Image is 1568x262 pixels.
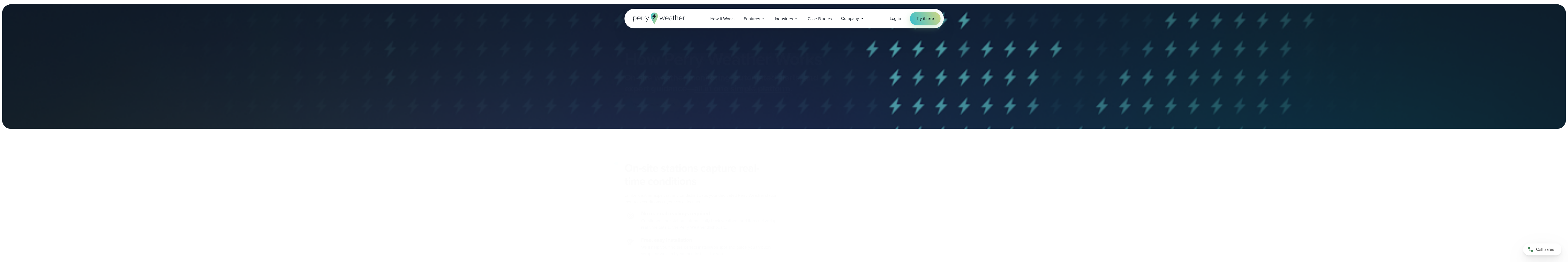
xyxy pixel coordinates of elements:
a: How it Works [706,13,739,24]
span: Industries [775,16,793,22]
a: Case Studies [803,13,837,24]
span: Company [841,15,859,22]
span: Try it free [916,15,934,22]
span: Features [744,16,760,22]
a: Call sales [1523,243,1561,255]
span: How it Works [710,16,735,22]
span: Case Studies [808,16,832,22]
a: Log in [890,15,901,22]
a: Try it free [910,12,941,25]
span: Call sales [1536,246,1554,253]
